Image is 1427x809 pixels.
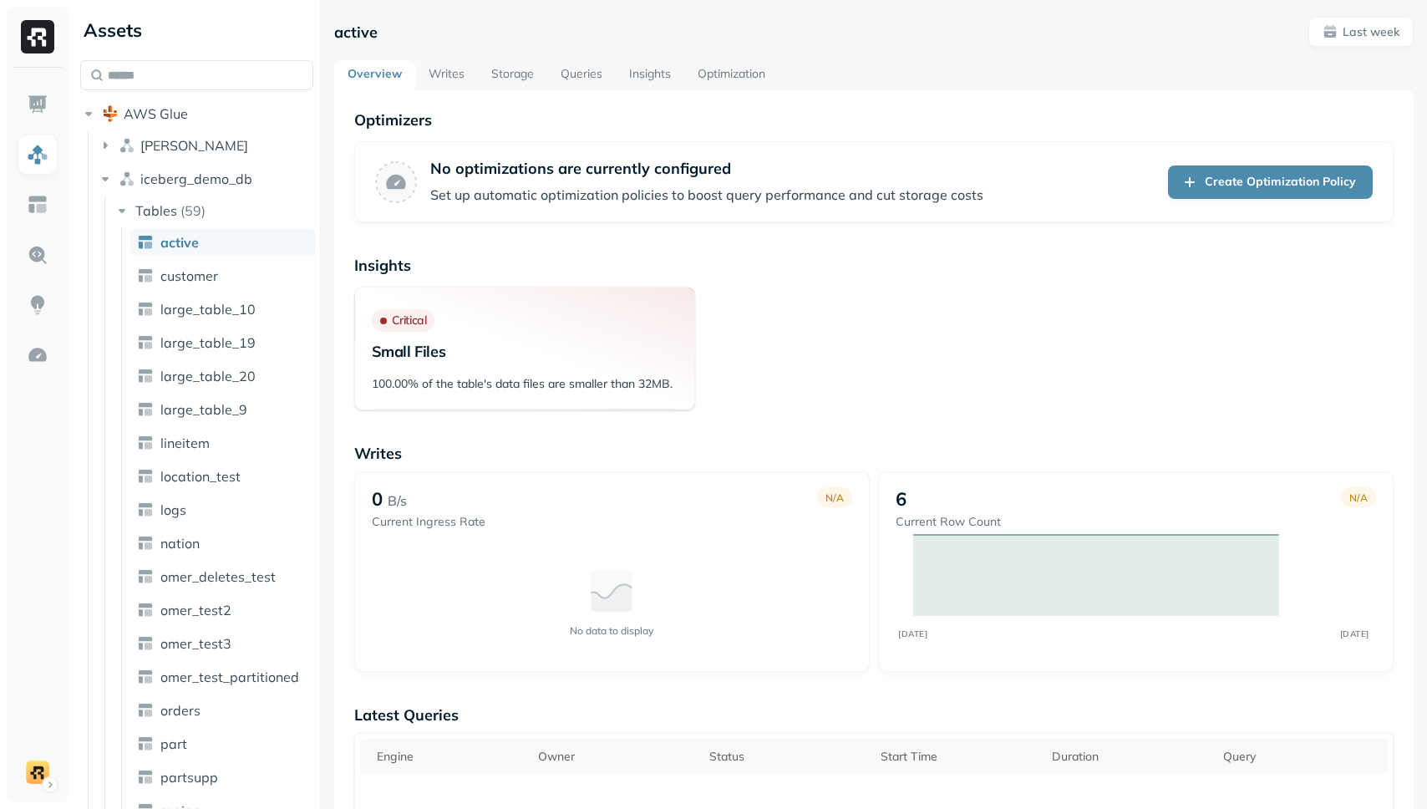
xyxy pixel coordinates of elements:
[137,468,154,485] img: table
[388,491,407,511] p: B/s
[160,568,276,585] span: omer_deletes_test
[137,535,154,552] img: table
[130,262,316,289] a: customer
[119,137,135,154] img: namespace
[140,170,252,187] span: iceberg_demo_db
[160,334,256,351] span: large_table_19
[538,749,696,765] div: Owner
[130,697,316,724] a: orders
[137,735,154,752] img: table
[334,23,378,42] p: active
[160,368,256,384] span: large_table_20
[27,144,48,165] img: Assets
[684,60,779,90] a: Optimization
[160,401,247,418] span: large_table_9
[354,256,1394,275] p: Insights
[160,535,200,552] span: nation
[130,563,316,590] a: omer_deletes_test
[130,430,316,456] a: lineitem
[130,730,316,757] a: part
[160,735,187,752] span: part
[1340,628,1369,639] tspan: [DATE]
[137,568,154,585] img: table
[130,764,316,791] a: partsupp
[430,185,983,205] p: Set up automatic optimization policies to boost query performance and cut storage costs
[570,624,653,637] p: No data to display
[1052,749,1210,765] div: Duration
[130,463,316,490] a: location_test
[1308,17,1414,47] button: Last week
[97,165,314,192] button: iceberg_demo_db
[825,491,844,504] p: N/A
[135,202,177,219] span: Tables
[354,444,1394,463] p: Writes
[137,702,154,719] img: table
[896,514,1001,530] p: Current Row Count
[27,244,48,266] img: Query Explorer
[180,202,206,219] p: ( 59 )
[616,60,684,90] a: Insights
[160,267,218,284] span: customer
[377,749,525,765] div: Engine
[137,435,154,451] img: table
[160,234,199,251] span: active
[27,294,48,316] img: Insights
[354,705,1394,725] p: Latest Queries
[137,401,154,418] img: table
[160,602,231,618] span: omer_test2
[160,702,201,719] span: orders
[1168,165,1373,199] a: Create Optimization Policy
[160,301,256,318] span: large_table_10
[119,170,135,187] img: namespace
[354,110,1394,130] p: Optimizers
[27,194,48,216] img: Asset Explorer
[372,342,678,361] p: Small Files
[130,229,316,256] a: active
[334,60,415,90] a: Overview
[392,313,427,328] p: Critical
[160,669,299,685] span: omer_test_partitioned
[27,94,48,115] img: Dashboard
[140,137,248,154] span: [PERSON_NAME]
[547,60,616,90] a: Queries
[130,664,316,690] a: omer_test_partitioned
[137,301,154,318] img: table
[372,376,678,392] p: 100.00% of the table's data files are smaller than 32MB.
[80,17,313,43] div: Assets
[124,105,188,122] span: AWS Glue
[1349,491,1368,504] p: N/A
[130,530,316,557] a: nation
[97,132,314,159] button: [PERSON_NAME]
[137,267,154,284] img: table
[160,468,241,485] span: location_test
[160,501,186,518] span: logs
[114,197,315,224] button: Tables(59)
[80,100,313,127] button: AWS Glue
[130,597,316,623] a: omer_test2
[1343,24,1399,40] p: Last week
[130,496,316,523] a: logs
[372,487,383,511] p: 0
[137,635,154,652] img: table
[160,635,231,652] span: omer_test3
[21,20,54,53] img: Ryft
[27,344,48,366] img: Optimization
[137,334,154,351] img: table
[137,602,154,618] img: table
[160,435,210,451] span: lineitem
[1223,749,1381,765] div: Query
[896,487,906,511] p: 6
[709,749,867,765] div: Status
[137,769,154,786] img: table
[478,60,547,90] a: Storage
[26,761,49,784] img: demo
[130,363,316,389] a: large_table_20
[130,329,316,356] a: large_table_19
[137,669,154,685] img: table
[898,628,927,639] tspan: [DATE]
[137,368,154,384] img: table
[430,159,983,178] p: No optimizations are currently configured
[130,296,316,323] a: large_table_10
[130,396,316,423] a: large_table_9
[137,234,154,251] img: table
